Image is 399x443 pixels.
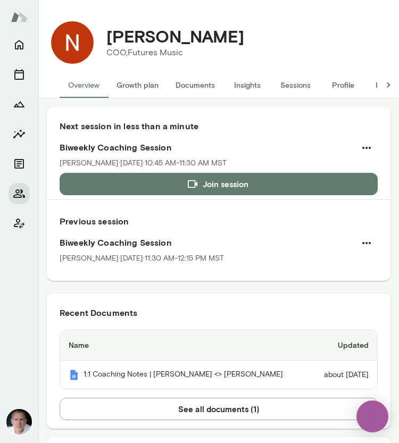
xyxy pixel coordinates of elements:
[9,153,30,174] button: Documents
[106,26,244,46] h4: [PERSON_NAME]
[60,236,378,249] h6: Biweekly Coaching Session
[69,370,79,380] img: Mento
[319,72,367,98] button: Profile
[9,123,30,145] button: Insights
[11,7,28,27] img: Mento
[311,361,377,389] td: about [DATE]
[60,141,378,154] h6: Biweekly Coaching Session
[6,409,32,434] img: Mike Lane
[60,361,311,389] th: 1:1 Coaching Notes | [PERSON_NAME] <> [PERSON_NAME]
[106,46,244,59] p: COO, Futures Music
[60,72,108,98] button: Overview
[60,173,378,195] button: Join session
[9,183,30,204] button: Members
[167,72,223,98] button: Documents
[9,213,30,234] button: Client app
[108,72,167,98] button: Growth plan
[9,64,30,85] button: Sessions
[9,34,30,55] button: Home
[60,215,378,228] h6: Previous session
[60,330,311,361] th: Name
[9,94,30,115] button: Growth Plan
[51,21,94,64] img: Nicky Berger
[60,120,378,132] h6: Next session in less than a minute
[311,330,377,361] th: Updated
[60,306,378,319] h6: Recent Documents
[271,72,319,98] button: Sessions
[60,398,378,420] button: See all documents (1)
[223,72,271,98] button: Insights
[60,253,224,264] p: [PERSON_NAME] · [DATE] · 11:30 AM-12:15 PM MST
[60,158,227,169] p: [PERSON_NAME] · [DATE] · 10:45 AM-11:30 AM MST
